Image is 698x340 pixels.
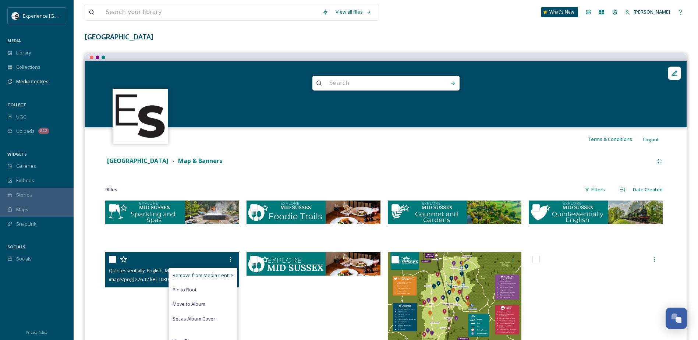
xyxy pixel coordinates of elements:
[332,5,375,19] a: View all files
[643,136,659,143] span: Logout
[85,32,687,42] h3: [GEOGRAPHIC_DATA]
[23,12,96,19] span: Experience [GEOGRAPHIC_DATA]
[326,75,426,91] input: Search
[629,183,666,197] div: Date Created
[16,163,36,170] span: Galleries
[588,135,643,144] a: Terms & Conditions
[16,206,28,213] span: Maps
[588,136,632,142] span: Terms & Conditions
[173,315,215,322] span: Set as Album Cover
[7,244,25,249] span: SOCIALS
[16,177,34,184] span: Embeds
[26,327,47,336] a: Privacy Policy
[7,102,26,107] span: COLLECT
[7,151,27,157] span: WIDGETS
[16,255,32,262] span: Socials
[16,64,40,71] span: Collections
[541,7,578,17] a: What's New
[114,89,167,143] img: WSCC%20ES%20Socials%20Icon%20-%20Secondary%20-%20Black.jpg
[105,186,117,193] span: 9 file s
[16,220,36,227] span: SnapLink
[12,12,19,20] img: WSCC%20ES%20Socials%20Icon%20-%20Secondary%20-%20Black.jpg
[102,4,319,20] input: Search your library
[173,301,205,308] span: Move to Album
[178,157,222,165] strong: Map & Banners
[16,78,49,85] span: Media Centres
[16,113,26,120] span: UGC
[16,49,31,56] span: Library
[634,8,670,15] span: [PERSON_NAME]
[581,183,609,197] div: Filters
[666,308,687,329] button: Open Chat
[16,191,32,198] span: Stories
[107,157,169,165] strong: [GEOGRAPHIC_DATA]
[173,272,233,279] span: Remove from Media Centre
[173,286,196,293] span: Pin to Root
[7,38,21,43] span: MEDIA
[38,128,49,134] div: 812
[16,128,35,135] span: Uploads
[26,330,47,335] span: Privacy Policy
[109,276,179,283] span: image/png | 226.12 kB | 1030 x 182
[621,5,674,19] a: [PERSON_NAME]
[109,267,201,274] span: Quintessentially_English_Mid_Sussex.png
